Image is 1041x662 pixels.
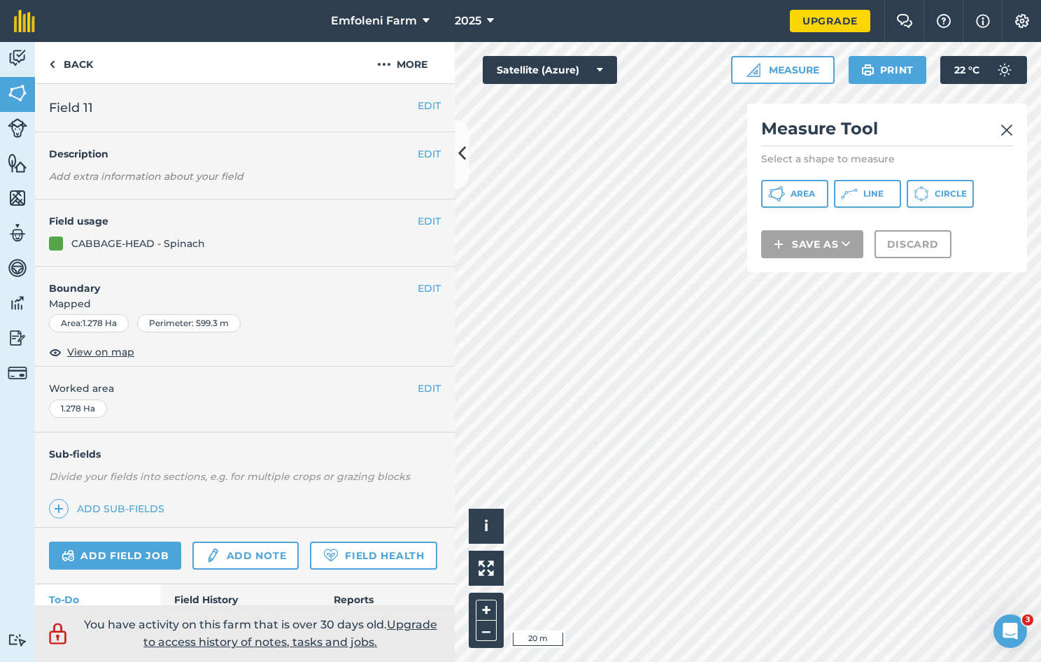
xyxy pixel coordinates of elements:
button: EDIT [418,213,441,229]
a: Field History [160,584,319,615]
img: svg+xml;base64,PHN2ZyB4bWxucz0iaHR0cDovL3d3dy53My5vcmcvMjAwMC9zdmciIHdpZHRoPSIxNCIgaGVpZ2h0PSIyNC... [54,500,64,517]
button: + [476,600,497,621]
span: Emfoleni Farm [331,13,417,29]
span: 2025 [455,13,481,29]
a: To-Do [35,584,160,615]
button: Save as [761,230,863,258]
a: Add field job [49,542,181,570]
img: A cog icon [1014,14,1031,28]
img: svg+xml;base64,PHN2ZyB4bWxucz0iaHR0cDovL3d3dy53My5vcmcvMjAwMC9zdmciIHdpZHRoPSI1NiIgaGVpZ2h0PSI2MC... [8,153,27,174]
img: svg+xml;base64,PHN2ZyB4bWxucz0iaHR0cDovL3d3dy53My5vcmcvMjAwMC9zdmciIHdpZHRoPSIxOCIgaGVpZ2h0PSIyNC... [49,344,62,360]
img: svg+xml;base64,PD94bWwgdmVyc2lvbj0iMS4wIiBlbmNvZGluZz0idXRmLTgiPz4KPCEtLSBHZW5lcmF0b3I6IEFkb2JlIE... [991,56,1019,84]
button: Area [761,180,828,208]
h4: Description [49,146,441,162]
img: svg+xml;base64,PHN2ZyB4bWxucz0iaHR0cDovL3d3dy53My5vcmcvMjAwMC9zdmciIHdpZHRoPSIyMCIgaGVpZ2h0PSIyNC... [377,56,391,73]
img: svg+xml;base64,PD94bWwgdmVyc2lvbj0iMS4wIiBlbmNvZGluZz0idXRmLTgiPz4KPCEtLSBHZW5lcmF0b3I6IEFkb2JlIE... [8,363,27,383]
h4: Field usage [49,213,418,229]
img: svg+xml;base64,PHN2ZyB4bWxucz0iaHR0cDovL3d3dy53My5vcmcvMjAwMC9zdmciIHdpZHRoPSI1NiIgaGVpZ2h0PSI2MC... [8,83,27,104]
button: Satellite (Azure) [483,56,617,84]
p: You have activity on this farm that is over 30 days old. [77,616,444,652]
img: svg+xml;base64,PHN2ZyB4bWxucz0iaHR0cDovL3d3dy53My5vcmcvMjAwMC9zdmciIHdpZHRoPSIyMiIgaGVpZ2h0PSIzMC... [1000,122,1013,139]
img: svg+xml;base64,PD94bWwgdmVyc2lvbj0iMS4wIiBlbmNvZGluZz0idXRmLTgiPz4KPCEtLSBHZW5lcmF0b3I6IEFkb2JlIE... [205,547,220,564]
img: fieldmargin Logo [14,10,35,32]
button: EDIT [418,281,441,296]
span: View on map [67,344,134,360]
img: A question mark icon [935,14,952,28]
a: Upgrade [790,10,870,32]
span: i [484,517,488,535]
em: Divide your fields into sections, e.g. for multiple crops or grazing blocks [49,470,410,483]
button: 22 °C [940,56,1027,84]
img: Ruler icon [746,63,760,77]
img: svg+xml;base64,PHN2ZyB4bWxucz0iaHR0cDovL3d3dy53My5vcmcvMjAwMC9zdmciIHdpZHRoPSIxOSIgaGVpZ2h0PSIyNC... [861,62,874,78]
button: – [476,621,497,641]
em: Add extra information about your field [49,170,243,183]
span: Field 11 [49,98,93,118]
h2: Measure Tool [761,118,1013,146]
img: svg+xml;base64,PD94bWwgdmVyc2lvbj0iMS4wIiBlbmNvZGluZz0idXRmLTgiPz4KPCEtLSBHZW5lcmF0b3I6IEFkb2JlIE... [8,258,27,279]
a: Add sub-fields [49,499,170,519]
span: 22 ° C [954,56,979,84]
img: svg+xml;base64,PHN2ZyB4bWxucz0iaHR0cDovL3d3dy53My5vcmcvMjAwMC9zdmciIHdpZHRoPSIxNCIgaGVpZ2h0PSIyNC... [774,236,784,253]
img: svg+xml;base64,PD94bWwgdmVyc2lvbj0iMS4wIiBlbmNvZGluZz0idXRmLTgiPz4KPCEtLSBHZW5lcmF0b3I6IEFkb2JlIE... [8,633,27,647]
button: Line [834,180,901,208]
p: Select a shape to measure [761,152,1013,166]
button: More [350,42,455,83]
span: 3 [1022,614,1033,626]
a: Reports [320,584,455,615]
button: View on map [49,344,134,360]
img: svg+xml;base64,PD94bWwgdmVyc2lvbj0iMS4wIiBlbmNvZGluZz0idXRmLTgiPz4KPCEtLSBHZW5lcmF0b3I6IEFkb2JlIE... [8,293,27,314]
img: svg+xml;base64,PD94bWwgdmVyc2lvbj0iMS4wIiBlbmNvZGluZz0idXRmLTgiPz4KPCEtLSBHZW5lcmF0b3I6IEFkb2JlIE... [62,547,75,564]
span: Circle [935,188,967,199]
button: EDIT [418,381,441,396]
iframe: Intercom live chat [993,614,1027,648]
span: Line [863,188,884,199]
img: svg+xml;base64,PD94bWwgdmVyc2lvbj0iMS4wIiBlbmNvZGluZz0idXRmLTgiPz4KPCEtLSBHZW5lcmF0b3I6IEFkb2JlIE... [8,223,27,244]
img: Two speech bubbles overlapping with the left bubble in the forefront [896,14,913,28]
div: Area : 1.278 Ha [49,314,129,332]
button: EDIT [418,98,441,113]
img: Four arrows, one pointing top left, one top right, one bottom right and the last bottom left [479,561,494,576]
h4: Boundary [35,267,418,296]
span: Area [791,188,815,199]
a: Field Health [310,542,437,570]
img: svg+xml;base64,PHN2ZyB4bWxucz0iaHR0cDovL3d3dy53My5vcmcvMjAwMC9zdmciIHdpZHRoPSI1NiIgaGVpZ2h0PSI2MC... [8,188,27,209]
button: EDIT [418,146,441,162]
button: Measure [731,56,835,84]
img: svg+xml;base64,PD94bWwgdmVyc2lvbj0iMS4wIiBlbmNvZGluZz0idXRmLTgiPz4KPCEtLSBHZW5lcmF0b3I6IEFkb2JlIE... [8,48,27,69]
img: svg+xml;base64,PD94bWwgdmVyc2lvbj0iMS4wIiBlbmNvZGluZz0idXRmLTgiPz4KPCEtLSBHZW5lcmF0b3I6IEFkb2JlIE... [8,328,27,348]
h4: Sub-fields [35,446,455,462]
img: svg+xml;base64,PHN2ZyB4bWxucz0iaHR0cDovL3d3dy53My5vcmcvMjAwMC9zdmciIHdpZHRoPSI5IiBoZWlnaHQ9IjI0Ii... [49,56,55,73]
a: Back [35,42,107,83]
div: Perimeter : 599.3 m [137,314,241,332]
a: Add note [192,542,299,570]
img: svg+xml;base64,PHN2ZyB4bWxucz0iaHR0cDovL3d3dy53My5vcmcvMjAwMC9zdmciIHdpZHRoPSIxNyIgaGVpZ2h0PSIxNy... [976,13,990,29]
button: Circle [907,180,974,208]
span: Mapped [35,296,455,311]
div: 1.278 Ha [49,400,107,418]
button: i [469,509,504,544]
img: svg+xml;base64,PD94bWwgdmVyc2lvbj0iMS4wIiBlbmNvZGluZz0idXRmLTgiPz4KPCEtLSBHZW5lcmF0b3I6IEFkb2JlIE... [45,621,70,647]
div: CABBAGE-HEAD - Spinach [71,236,205,251]
button: Discard [874,230,951,258]
span: Worked area [49,381,441,396]
img: svg+xml;base64,PD94bWwgdmVyc2lvbj0iMS4wIiBlbmNvZGluZz0idXRmLTgiPz4KPCEtLSBHZW5lcmF0b3I6IEFkb2JlIE... [8,118,27,138]
button: Print [849,56,927,84]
